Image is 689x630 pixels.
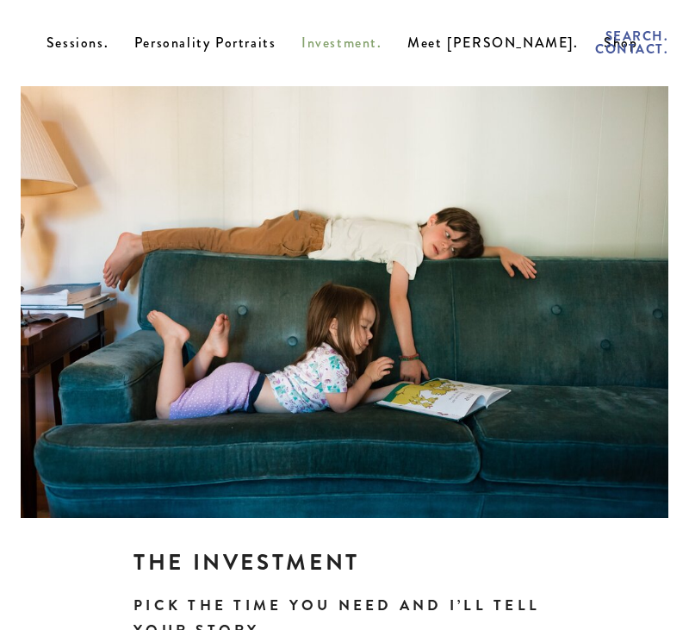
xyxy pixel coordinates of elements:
a: Meet [PERSON_NAME]. [407,33,578,53]
a: Investment. [301,33,382,53]
a: Sessions. [47,33,109,53]
a: Contact. [595,40,668,59]
a: Search. [605,27,669,46]
img: _MG_6241.jpg [21,86,668,518]
a: Personality Portraits [134,33,276,53]
strong: the Investment [133,546,360,578]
